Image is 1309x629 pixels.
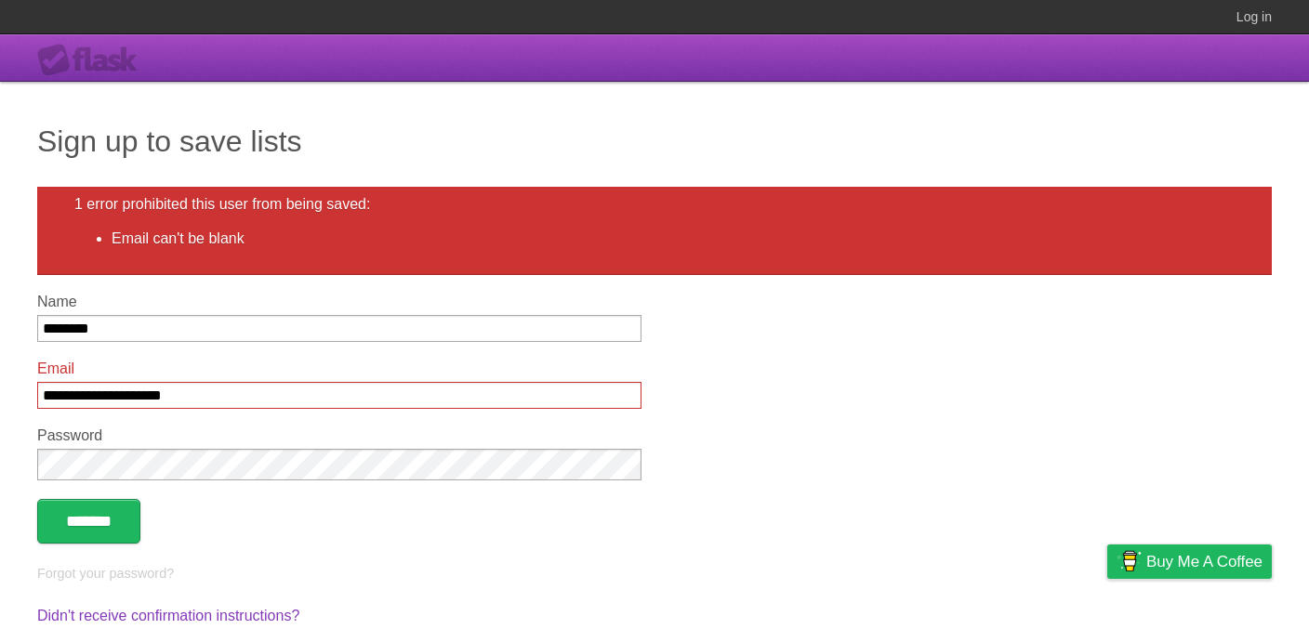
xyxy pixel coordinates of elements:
label: Password [37,427,641,444]
a: Didn't receive confirmation instructions? [37,608,299,623]
li: Email can't be blank [112,228,1235,250]
a: Forgot your password? [37,566,174,581]
h2: 1 error prohibited this user from being saved: [74,196,1235,213]
div: Flask [37,44,149,77]
img: Buy me a coffee [1117,545,1142,577]
label: Name [37,294,641,310]
label: Email [37,360,641,377]
h1: Sign up to save lists [37,119,1272,164]
a: Buy me a coffee [1107,544,1272,579]
span: Buy me a coffee [1146,545,1263,578]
